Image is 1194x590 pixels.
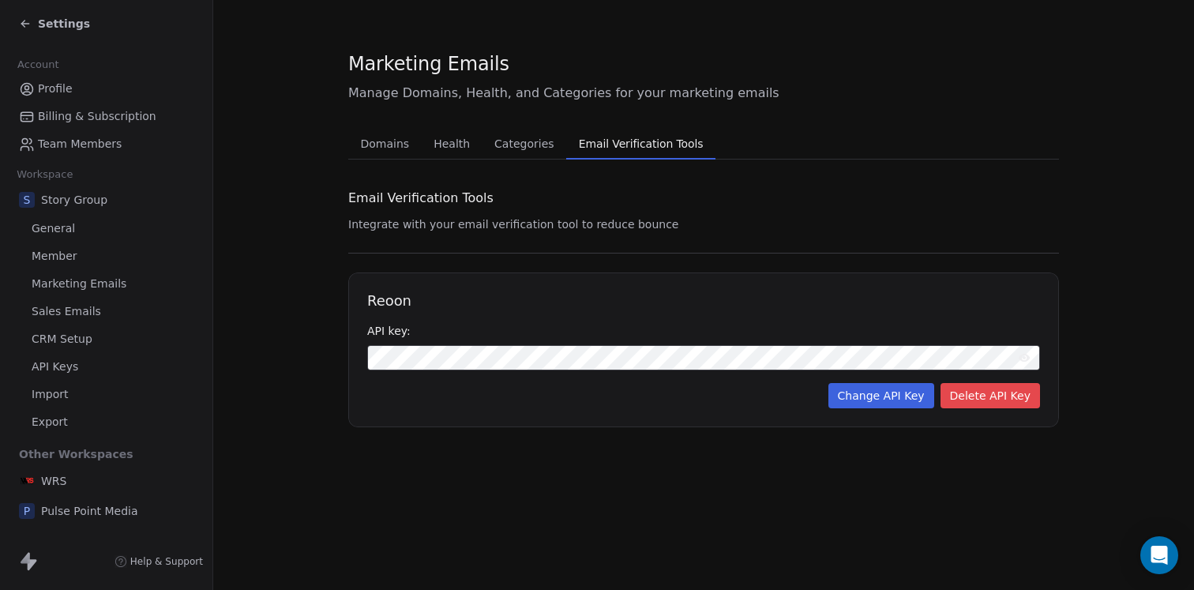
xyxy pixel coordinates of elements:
[941,383,1040,408] button: Delete API Key
[10,163,80,186] span: Workspace
[13,326,200,352] a: CRM Setup
[41,473,66,489] span: WRS
[13,271,200,297] a: Marketing Emails
[13,299,200,325] a: Sales Emails
[13,76,200,102] a: Profile
[130,555,203,568] span: Help & Support
[1140,536,1178,574] div: Open Intercom Messenger
[32,248,77,265] span: Member
[828,383,934,408] button: Change API Key
[19,16,90,32] a: Settings
[13,354,200,380] a: API Keys
[41,192,107,208] span: Story Group
[13,409,200,435] a: Export
[348,52,509,76] span: Marketing Emails
[348,189,494,208] span: Email Verification Tools
[38,16,90,32] span: Settings
[10,53,66,77] span: Account
[13,131,200,157] a: Team Members
[32,359,78,375] span: API Keys
[32,303,101,320] span: Sales Emails
[32,414,68,430] span: Export
[367,291,1040,310] h1: Reoon
[38,136,122,152] span: Team Members
[348,84,1059,103] span: Manage Domains, Health, and Categories for your marketing emails
[19,473,35,489] img: WRS%20Political%20Square.png
[13,243,200,269] a: Member
[348,218,678,231] span: Integrate with your email verification tool to reduce bounce
[32,220,75,237] span: General
[41,503,138,519] span: Pulse Point Media
[19,192,35,208] span: S
[13,442,140,467] span: Other Workspaces
[13,381,200,408] a: Import
[38,81,73,97] span: Profile
[427,133,476,155] span: Health
[13,103,200,130] a: Billing & Subscription
[32,386,68,403] span: Import
[13,216,200,242] a: General
[355,133,416,155] span: Domains
[115,555,203,568] a: Help & Support
[32,331,92,348] span: CRM Setup
[38,108,156,125] span: Billing & Subscription
[488,133,560,155] span: Categories
[19,503,35,519] span: P
[367,323,1040,339] div: API key:
[573,133,710,155] span: Email Verification Tools
[32,276,126,292] span: Marketing Emails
